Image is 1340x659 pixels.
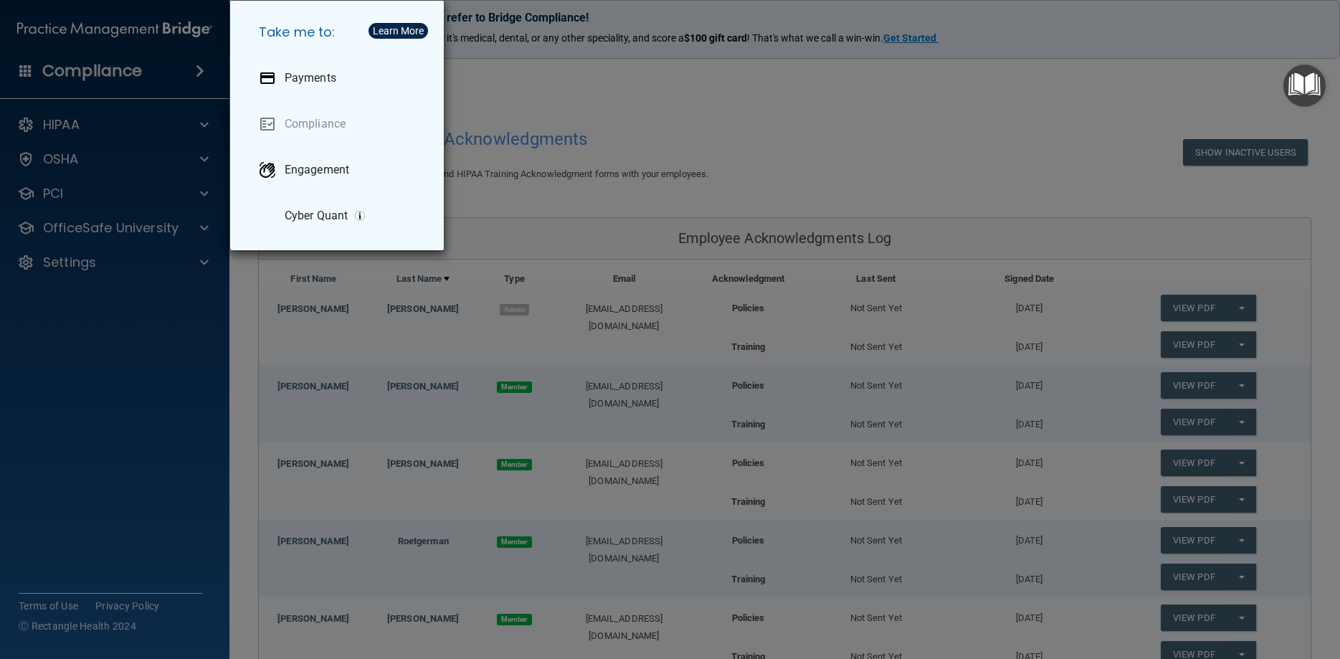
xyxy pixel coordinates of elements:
[285,209,348,223] p: Cyber Quant
[247,58,432,98] a: Payments
[285,163,349,177] p: Engagement
[285,71,336,85] p: Payments
[1283,65,1326,107] button: Open Resource Center
[369,23,428,39] button: Learn More
[247,104,432,144] a: Compliance
[373,26,424,36] div: Learn More
[247,150,432,190] a: Engagement
[247,196,432,236] a: Cyber Quant
[247,12,432,52] h5: Take me to:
